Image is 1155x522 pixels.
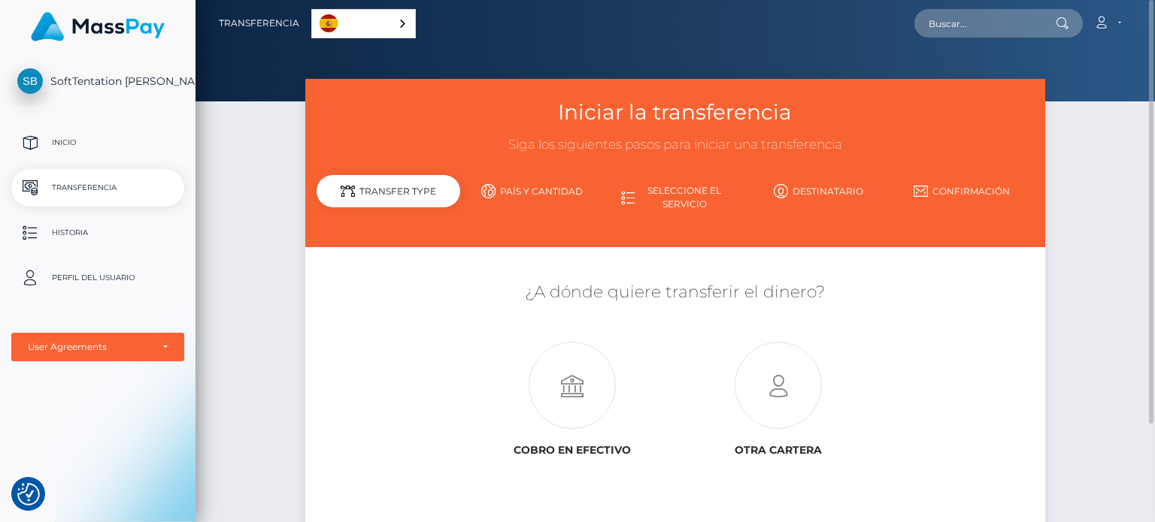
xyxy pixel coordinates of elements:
a: Español [312,10,415,38]
img: MassPay [31,12,165,41]
p: Inicio [17,131,178,154]
a: Perfil del usuario [11,259,184,297]
div: User Agreements [28,341,151,353]
img: Revisit consent button [17,483,40,505]
p: Historia [17,222,178,244]
a: Destinatario [747,178,890,204]
h6: Otra cartera [687,444,869,457]
p: Transferencia [17,177,178,199]
aside: Language selected: Español [311,9,416,38]
h3: Siga los siguientes pasos para iniciar una transferencia [317,136,1033,154]
a: Transferencia [11,169,184,207]
a: Inicio [11,124,184,161]
h6: Cobro en efectivo [481,444,664,457]
p: Perfil del usuario [17,267,178,289]
h3: Iniciar la transferencia [317,98,1033,127]
a: Confirmación [890,178,1034,204]
button: User Agreements [11,333,184,361]
div: Transfer Type [317,175,460,207]
a: País y cantidad [460,178,604,204]
span: SoftTentation [PERSON_NAME] [11,74,184,88]
a: Historia [11,214,184,252]
a: Tipo de transferencia [317,178,460,217]
input: Buscar... [914,9,1056,38]
h5: ¿A dónde quiere transferir el dinero? [317,281,1033,304]
a: Seleccione el servicio [604,178,747,217]
button: Consent Preferences [17,483,40,505]
div: Language [311,9,416,38]
a: Transferencia [219,8,299,39]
